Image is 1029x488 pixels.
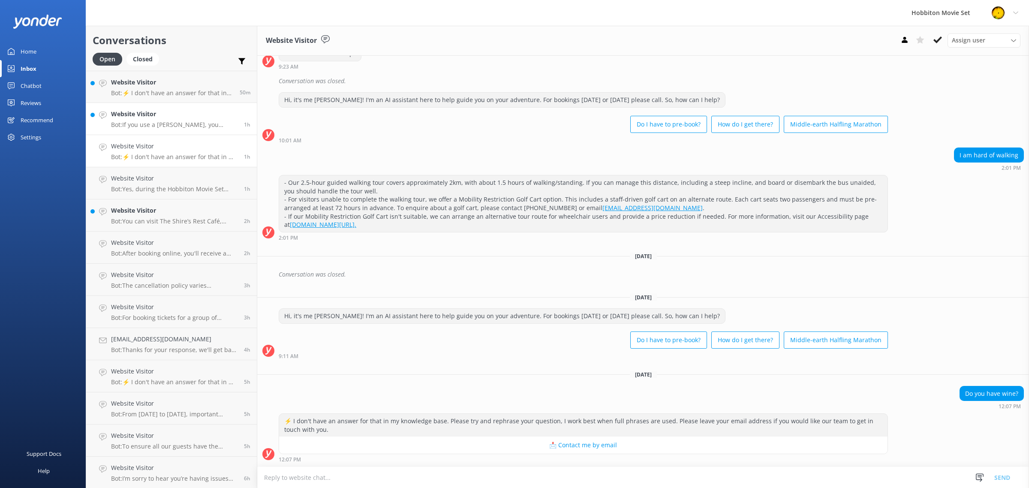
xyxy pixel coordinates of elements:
[126,53,159,66] div: Closed
[279,235,298,241] strong: 2:01 PM
[244,217,250,225] span: Sep 13 2025 11:07am (UTC +12:00) Pacific/Auckland
[279,64,298,69] strong: 9:23 AM
[86,328,257,360] a: [EMAIL_ADDRESS][DOMAIN_NAME]Bot:Thanks for your response, we'll get back to you as soon as we can...
[86,232,257,264] a: Website VisitorBot:After booking online, you'll receive a confirmation email. Read it carefully a...
[86,71,257,103] a: Website VisitorBot:⚡ I don't have an answer for that in my knowledge base. Please try and rephras...
[21,129,41,146] div: Settings
[21,60,36,77] div: Inbox
[111,89,233,97] p: Bot: ⚡ I don't have an answer for that in my knowledge base. Please try and rephrase your questio...
[244,346,250,353] span: Sep 13 2025 09:21am (UTC +12:00) Pacific/Auckland
[279,137,888,143] div: Aug 07 2025 10:01am (UTC +12:00) Pacific/Auckland
[111,238,238,247] h4: Website Visitor
[111,463,238,473] h4: Website Visitor
[262,267,1024,282] div: 2025-08-08T02:50:15.432
[111,378,238,386] p: Bot: ⚡ I don't have an answer for that in my knowledge base. Please try and rephrase your questio...
[86,135,257,167] a: Website VisitorBot:⚡ I don't have an answer for that in my knowledge base. Please try and rephras...
[290,220,356,229] a: [DOMAIN_NAME][URL].
[262,74,1024,88] div: 2025-08-06T21:54:26.456
[954,165,1024,171] div: Aug 07 2025 02:01pm (UTC +12:00) Pacific/Auckland
[111,334,238,344] h4: [EMAIL_ADDRESS][DOMAIN_NAME]
[279,457,301,462] strong: 12:07 PM
[279,175,888,232] div: - Our 2.5-hour guided walking tour covers approximately 2km, with about 1.5 hours of walking/stan...
[279,74,1024,88] div: Conversation was closed.
[784,116,888,133] button: Middle-earth Halfling Marathon
[279,267,1024,282] div: Conversation was closed.
[630,331,707,349] button: Do I have to pre-book?
[93,53,122,66] div: Open
[86,103,257,135] a: Website VisitorBot:If you use a [PERSON_NAME], you should be able to handle the tour if you can m...
[244,410,250,418] span: Sep 13 2025 08:25am (UTC +12:00) Pacific/Auckland
[111,109,238,119] h4: Website Visitor
[960,403,1024,409] div: Sep 13 2025 12:07pm (UTC +12:00) Pacific/Auckland
[111,431,238,440] h4: Website Visitor
[711,116,779,133] button: How do I get there?
[244,250,250,257] span: Sep 13 2025 10:49am (UTC +12:00) Pacific/Auckland
[21,94,41,111] div: Reviews
[93,32,250,48] h2: Conversations
[86,296,257,328] a: Website VisitorBot:For booking tickets for a group of university students, please contact the tea...
[948,33,1020,47] div: Assign User
[279,437,888,454] button: 📩 Contact me by email
[111,217,238,225] p: Bot: You can visit The Shire’s Rest Café, which offers a tranquil setting with classic country ca...
[244,314,250,321] span: Sep 13 2025 09:52am (UTC +12:00) Pacific/Auckland
[111,282,238,289] p: Bot: The cancellation policy varies depending on the tour product booked: - Hobbiton Movie Set to...
[86,264,257,296] a: Website VisitorBot:The cancellation policy varies depending on the tour product booked: - Hobbito...
[244,443,250,450] span: Sep 13 2025 08:01am (UTC +12:00) Pacific/Auckland
[954,148,1023,163] div: I am hard of walking
[86,360,257,392] a: Website VisitorBot:⚡ I don't have an answer for that in my knowledge base. Please try and rephras...
[86,167,257,199] a: Website VisitorBot:Yes, during the Hobbiton Movie Set Tour and Lunch Combo, you receive a complim...
[111,153,238,161] p: Bot: ⚡ I don't have an answer for that in my knowledge base. Please try and rephrase your questio...
[952,36,985,45] span: Assign user
[111,410,238,418] p: Bot: From [DATE] to [DATE], important maintenance and restoration work is being carried out on th...
[21,111,53,129] div: Recommend
[111,206,238,215] h4: Website Visitor
[279,353,888,359] div: Aug 26 2025 09:11am (UTC +12:00) Pacific/Auckland
[111,443,238,450] p: Bot: To ensure all our guests have the complete experience, the only way to access the Hobbiton M...
[266,35,317,46] h3: Website Visitor
[111,367,238,376] h4: Website Visitor
[279,414,888,437] div: ⚡ I don't have an answer for that in my knowledge base. Please try and rephrase your question, I ...
[279,63,361,69] div: Aug 07 2025 09:23am (UTC +12:00) Pacific/Auckland
[1002,166,1021,171] strong: 2:01 PM
[784,331,888,349] button: Middle-earth Halfling Marathon
[240,89,250,96] span: Sep 13 2025 12:47pm (UTC +12:00) Pacific/Auckland
[126,54,163,63] a: Closed
[86,199,257,232] a: Website VisitorBot:You can visit The Shire’s Rest Café, which offers a tranquil setting with clas...
[630,116,707,133] button: Do I have to pre-book?
[111,142,238,151] h4: Website Visitor
[992,6,1005,19] img: 34-1718678798.png
[111,399,238,408] h4: Website Visitor
[111,250,238,257] p: Bot: After booking online, you'll receive a confirmation email. Read it carefully and arrive at t...
[244,378,250,386] span: Sep 13 2025 08:32am (UTC +12:00) Pacific/Auckland
[630,294,657,301] span: [DATE]
[13,15,62,29] img: yonder-white-logo.png
[111,270,238,280] h4: Website Visitor
[21,43,36,60] div: Home
[244,475,250,482] span: Sep 13 2025 07:28am (UTC +12:00) Pacific/Auckland
[86,392,257,425] a: Website VisitorBot:From [DATE] to [DATE], important maintenance and restoration work is being car...
[244,153,250,160] span: Sep 13 2025 12:07pm (UTC +12:00) Pacific/Auckland
[93,54,126,63] a: Open
[111,302,238,312] h4: Website Visitor
[111,314,238,322] p: Bot: For booking tickets for a group of university students, please contact the team at [EMAIL_AD...
[279,309,725,323] div: Hi, it's me [PERSON_NAME]! I'm an AI assistant here to help guide you on your adventure. For book...
[279,138,301,143] strong: 10:01 AM
[279,93,725,107] div: Hi, it's me [PERSON_NAME]! I'm an AI assistant here to help guide you on your adventure. For book...
[244,185,250,193] span: Sep 13 2025 11:46am (UTC +12:00) Pacific/Auckland
[27,445,61,462] div: Support Docs
[21,77,42,94] div: Chatbot
[111,475,238,482] p: Bot: I’m sorry to hear you’re having issues booking online! If you’d like to speak to a person on...
[111,174,238,183] h4: Website Visitor
[244,121,250,128] span: Sep 13 2025 12:36pm (UTC +12:00) Pacific/Auckland
[111,346,238,354] p: Bot: Thanks for your response, we'll get back to you as soon as we can during opening hours.
[279,354,298,359] strong: 9:11 AM
[711,331,779,349] button: How do I get there?
[630,253,657,260] span: [DATE]
[244,282,250,289] span: Sep 13 2025 09:55am (UTC +12:00) Pacific/Auckland
[111,185,238,193] p: Bot: Yes, during the Hobbiton Movie Set Tour and Lunch Combo, you receive a complimentary exclusi...
[279,456,888,462] div: Sep 13 2025 12:07pm (UTC +12:00) Pacific/Auckland
[86,425,257,457] a: Website VisitorBot:To ensure all our guests have the complete experience, the only way to access ...
[111,121,238,129] p: Bot: If you use a [PERSON_NAME], you should be able to handle the tour if you can manage the 2km ...
[602,204,703,212] a: [EMAIL_ADDRESS][DOMAIN_NAME]
[279,235,888,241] div: Aug 07 2025 02:01pm (UTC +12:00) Pacific/Auckland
